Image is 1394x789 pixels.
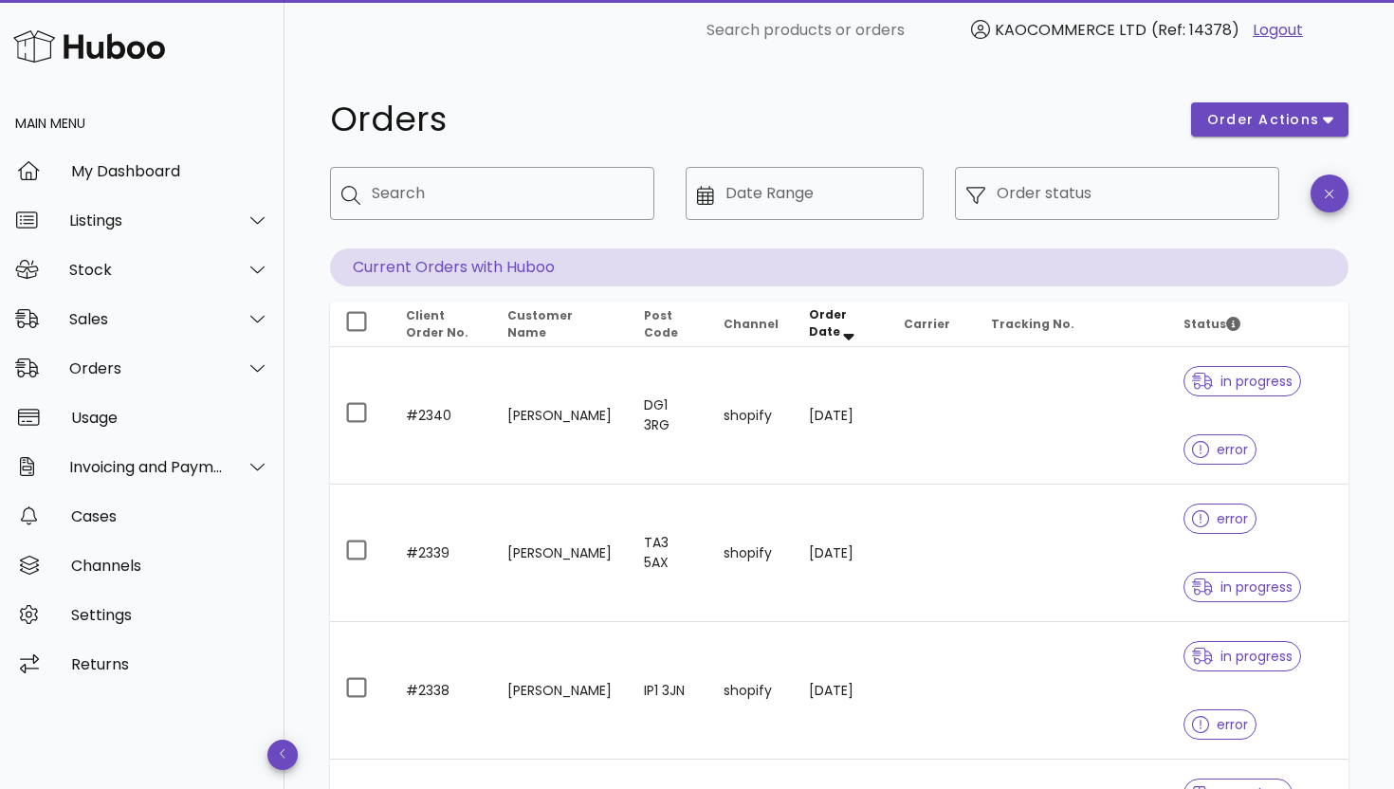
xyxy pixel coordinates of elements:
span: KAOCOMMERCE LTD [995,19,1146,41]
img: Huboo Logo [13,26,165,66]
td: [DATE] [794,347,889,485]
th: Customer Name [492,302,628,347]
td: shopify [708,622,794,760]
th: Carrier [889,302,976,347]
div: Listings [69,211,224,229]
td: [DATE] [794,485,889,622]
div: Returns [71,655,269,673]
span: error [1192,512,1248,525]
span: Client Order No. [406,307,468,340]
div: Sales [69,310,224,328]
td: [PERSON_NAME] [492,622,628,760]
span: Channel [724,316,779,332]
span: (Ref: 14378) [1151,19,1239,41]
span: Status [1183,316,1240,332]
th: Order Date: Sorted descending. Activate to remove sorting. [794,302,889,347]
td: IP1 3JN [629,622,708,760]
span: in progress [1192,580,1293,594]
div: Channels [71,557,269,575]
span: error [1192,718,1248,731]
span: order actions [1206,110,1320,130]
td: [PERSON_NAME] [492,347,628,485]
h1: Orders [330,102,1168,137]
div: Settings [71,606,269,624]
td: shopify [708,485,794,622]
p: Current Orders with Huboo [330,248,1348,286]
span: Tracking No. [991,316,1074,332]
th: Status [1168,302,1348,347]
th: Client Order No. [391,302,492,347]
span: Customer Name [507,307,573,340]
div: Invoicing and Payments [69,458,224,476]
td: #2340 [391,347,492,485]
td: [PERSON_NAME] [492,485,628,622]
td: #2338 [391,622,492,760]
td: DG1 3RG [629,347,708,485]
td: TA3 5AX [629,485,708,622]
div: Usage [71,409,269,427]
div: Orders [69,359,224,377]
button: order actions [1191,102,1348,137]
span: Carrier [904,316,950,332]
span: in progress [1192,650,1293,663]
div: My Dashboard [71,162,269,180]
span: in progress [1192,375,1293,388]
td: #2339 [391,485,492,622]
td: shopify [708,347,794,485]
span: Post Code [644,307,678,340]
th: Tracking No. [976,302,1168,347]
td: [DATE] [794,622,889,760]
a: Logout [1253,19,1303,42]
th: Channel [708,302,794,347]
div: Stock [69,261,224,279]
span: Order Date [809,306,847,339]
span: error [1192,443,1248,456]
th: Post Code [629,302,708,347]
div: Cases [71,507,269,525]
